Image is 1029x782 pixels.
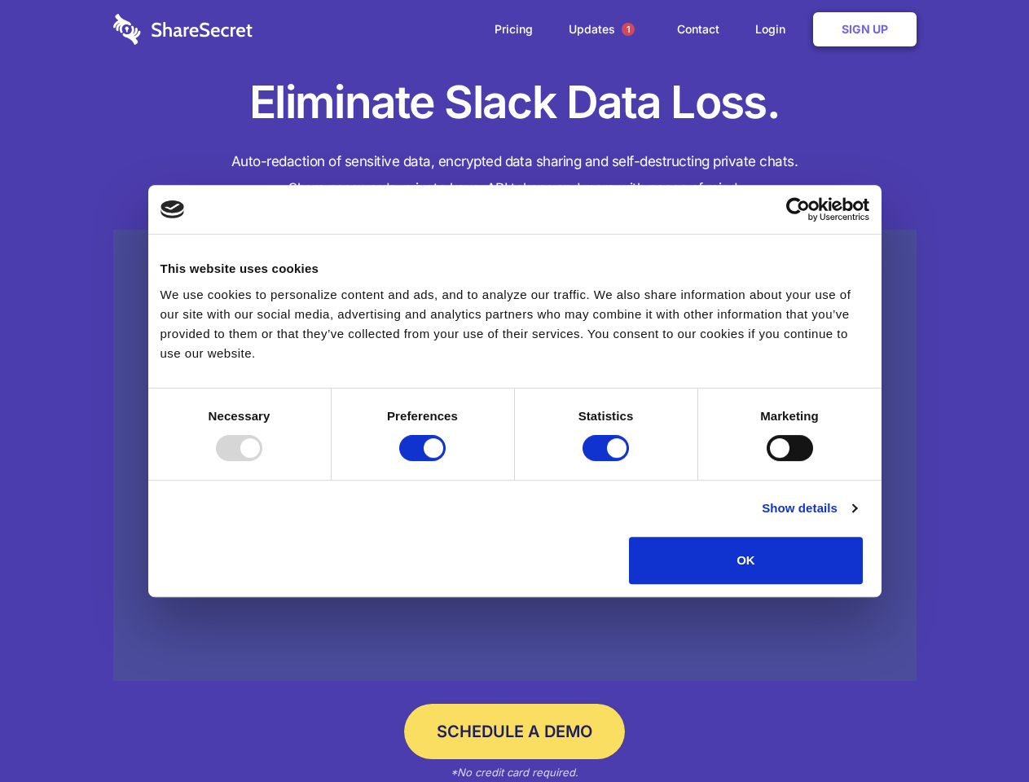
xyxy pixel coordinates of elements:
a: Schedule a Demo [404,704,625,759]
a: Show details [762,499,856,518]
a: Usercentrics Cookiebot - opens in a new window [727,197,869,222]
a: Login [739,4,810,55]
em: *No credit card required. [451,766,578,779]
a: Wistia video thumbnail [113,230,917,682]
div: We use cookies to personalize content and ads, and to analyze our traffic. We also share informat... [161,285,869,363]
strong: Statistics [578,409,634,423]
img: logo-wordmark-white-trans-d4663122ce5f474addd5e946df7df03e33cb6a1c49d2221995e7729f52c070b2.svg [113,14,253,45]
a: Pricing [478,4,549,55]
strong: Preferences [387,409,458,423]
div: This website uses cookies [161,259,869,279]
img: logo [161,200,185,218]
span: 1 [622,23,635,36]
a: Contact [661,4,736,55]
h1: Eliminate Slack Data Loss. [113,73,917,132]
h4: Auto-redaction of sensitive data, encrypted data sharing and self-destructing private chats. Shar... [113,148,917,202]
strong: Marketing [760,409,819,423]
strong: Necessary [209,409,270,423]
button: OK [629,537,863,584]
a: Sign Up [813,12,917,46]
